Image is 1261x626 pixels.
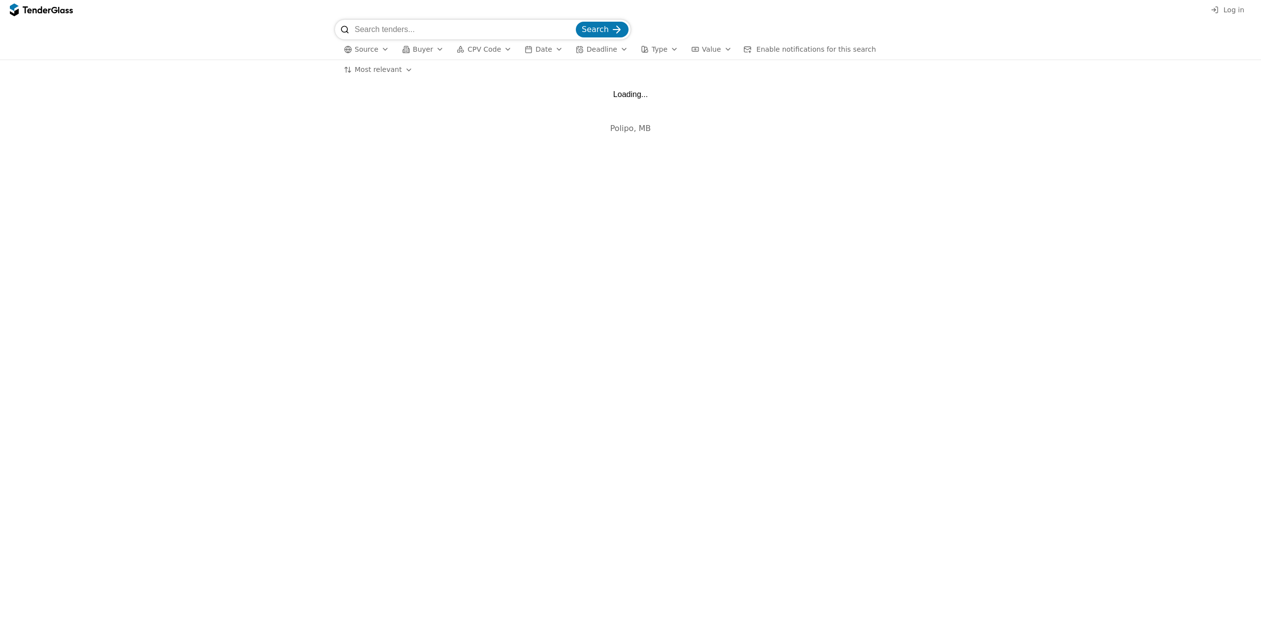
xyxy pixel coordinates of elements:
[741,43,879,56] button: Enable notifications for this search
[613,90,648,99] div: Loading...
[702,45,721,53] span: Value
[582,25,609,34] span: Search
[355,45,378,53] span: Source
[340,43,393,56] button: Source
[467,45,501,53] span: CPV Code
[535,45,552,53] span: Date
[757,45,876,53] span: Enable notifications for this search
[637,43,682,56] button: Type
[687,43,735,56] button: Value
[576,22,629,37] button: Search
[1224,6,1244,14] span: Log in
[1208,4,1247,16] button: Log in
[610,124,651,133] span: Polipo, MB
[521,43,566,56] button: Date
[355,20,574,39] input: Search tenders...
[413,45,433,53] span: Buyer
[453,43,516,56] button: CPV Code
[398,43,448,56] button: Buyer
[587,45,617,53] span: Deadline
[652,45,667,53] span: Type
[572,43,632,56] button: Deadline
